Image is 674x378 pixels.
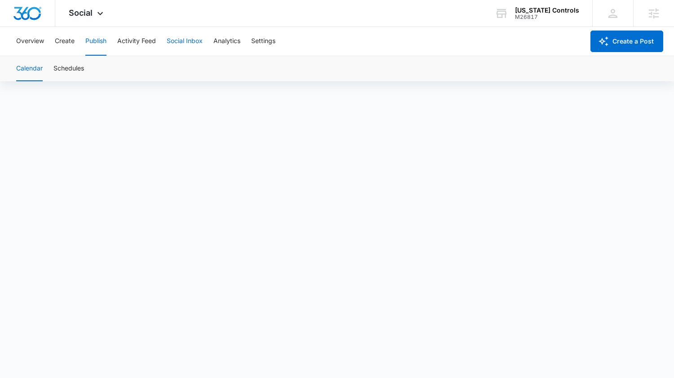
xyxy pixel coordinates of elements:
div: account id [515,14,579,20]
span: Social [69,8,93,18]
button: Schedules [53,56,84,81]
button: Settings [251,27,275,56]
button: Create a Post [590,31,663,52]
button: Analytics [213,27,240,56]
button: Create [55,27,75,56]
button: Publish [85,27,106,56]
div: account name [515,7,579,14]
button: Calendar [16,56,43,81]
button: Activity Feed [117,27,156,56]
button: Social Inbox [167,27,203,56]
button: Overview [16,27,44,56]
